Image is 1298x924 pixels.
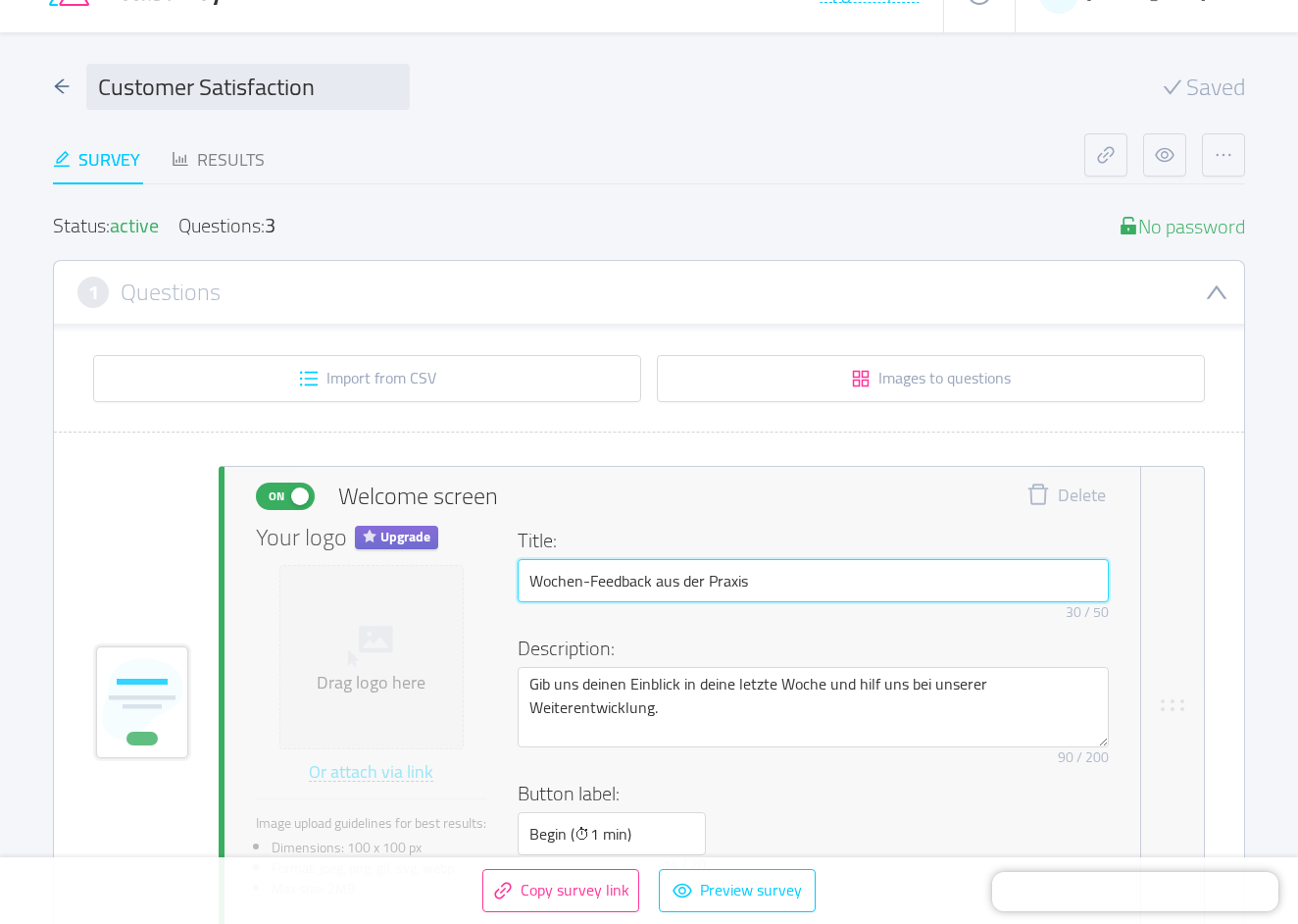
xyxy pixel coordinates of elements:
[518,779,1097,808] h4: Button label:
[518,559,1109,602] input: Welcome
[1143,133,1186,177] button: icon: eye
[53,150,71,168] i: icon: edit
[355,526,438,549] span: Upgrade
[1058,747,1109,768] div: 90 / 200
[518,812,706,855] input: START
[1119,216,1245,236] div: No password
[363,530,376,545] i: icon: star
[121,282,221,303] h3: Questions
[308,757,434,789] button: Or attach via link
[272,838,486,858] li: Dimensions: 100 x 100 px
[518,634,1097,663] h4: Description:
[53,216,159,236] div: Status:
[93,355,641,402] button: icon: unordered-listImport from CSV
[172,146,265,173] div: Results
[1163,77,1182,97] i: icon: check
[53,74,71,100] div: icon: arrow-left
[86,64,410,110] input: Survey name
[659,869,816,912] button: icon: eyePreview survey
[172,150,189,168] i: icon: bar-chart
[53,77,71,95] i: icon: arrow-left
[992,872,1278,911] iframe: Chatra live chat
[53,146,140,173] div: Survey
[263,484,290,509] span: On
[518,526,1097,555] h4: Title:
[178,216,275,236] div: Questions:
[256,813,486,834] div: Image upload guidelines for best results:
[338,479,498,514] span: Welcome screen
[1202,133,1245,177] button: icon: ellipsis
[280,566,463,748] span: Drag logo here
[256,526,347,549] span: Your logo
[265,207,275,243] div: 3
[1066,602,1109,623] div: 30 / 50
[288,672,455,694] div: Drag logo here
[1012,483,1121,510] button: icon: deleteDelete
[1186,76,1245,99] span: Saved
[1084,133,1127,177] button: icon: link
[482,869,639,912] button: icon: linkCopy survey link
[1205,281,1228,304] i: icon: down
[663,855,706,876] div: 14 / 20
[1119,216,1138,235] i: icon: unlock
[110,207,159,243] span: active
[88,282,99,303] span: 1
[657,355,1205,402] button: icon: appstoreImages to questions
